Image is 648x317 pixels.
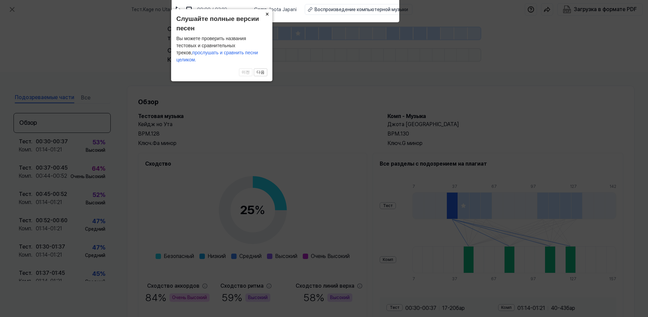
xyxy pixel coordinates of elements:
button: 다음 [254,68,267,77]
header: Слушайте полные версии песен [176,14,267,33]
img: воспроизвести [175,6,182,13]
div: Воспроизведение компьютерной музыки [315,6,408,13]
button: Воспроизведение компьютерной музыки [305,4,412,15]
button: Закрыть [262,9,272,19]
div: 00:00 / 02:19 [197,6,227,13]
span: прослушать и сравнить песни целиком. [176,50,258,62]
div: Вы можете проверить названия тестовых и сравнительных треков, [176,35,267,63]
span: Comp . Joota Japani [254,6,297,13]
img: остановка [186,6,192,13]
